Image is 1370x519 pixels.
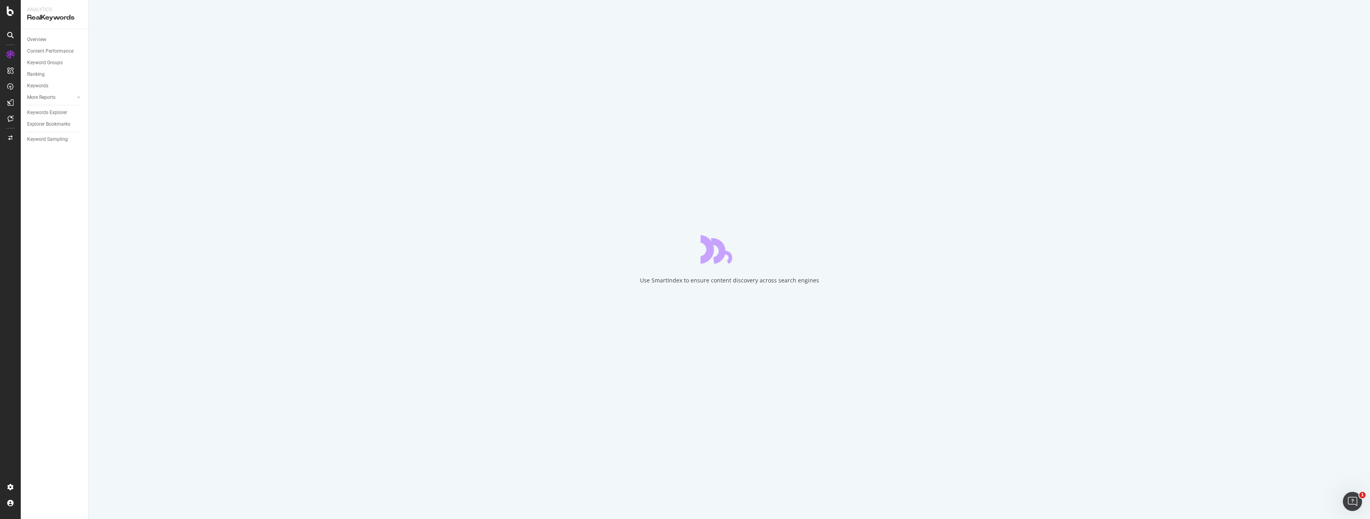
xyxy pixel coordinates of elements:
[640,276,819,284] div: Use SmartIndex to ensure content discovery across search engines
[27,109,83,117] a: Keywords Explorer
[27,59,83,67] a: Keyword Groups
[27,93,55,102] div: More Reports
[1343,492,1362,511] iframe: Intercom live chat
[27,36,46,44] div: Overview
[27,70,83,79] a: Ranking
[27,82,48,90] div: Keywords
[27,13,82,22] div: RealKeywords
[1359,492,1366,498] span: 1
[27,82,83,90] a: Keywords
[27,135,68,144] div: Keyword Sampling
[27,120,83,128] a: Explorer Bookmarks
[27,59,63,67] div: Keyword Groups
[27,36,83,44] a: Overview
[27,120,70,128] div: Explorer Bookmarks
[27,6,82,13] div: Analytics
[27,70,45,79] div: Ranking
[27,135,83,144] a: Keyword Sampling
[27,47,83,55] a: Content Performance
[27,47,73,55] div: Content Performance
[27,93,75,102] a: More Reports
[27,109,67,117] div: Keywords Explorer
[701,235,758,264] div: animation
